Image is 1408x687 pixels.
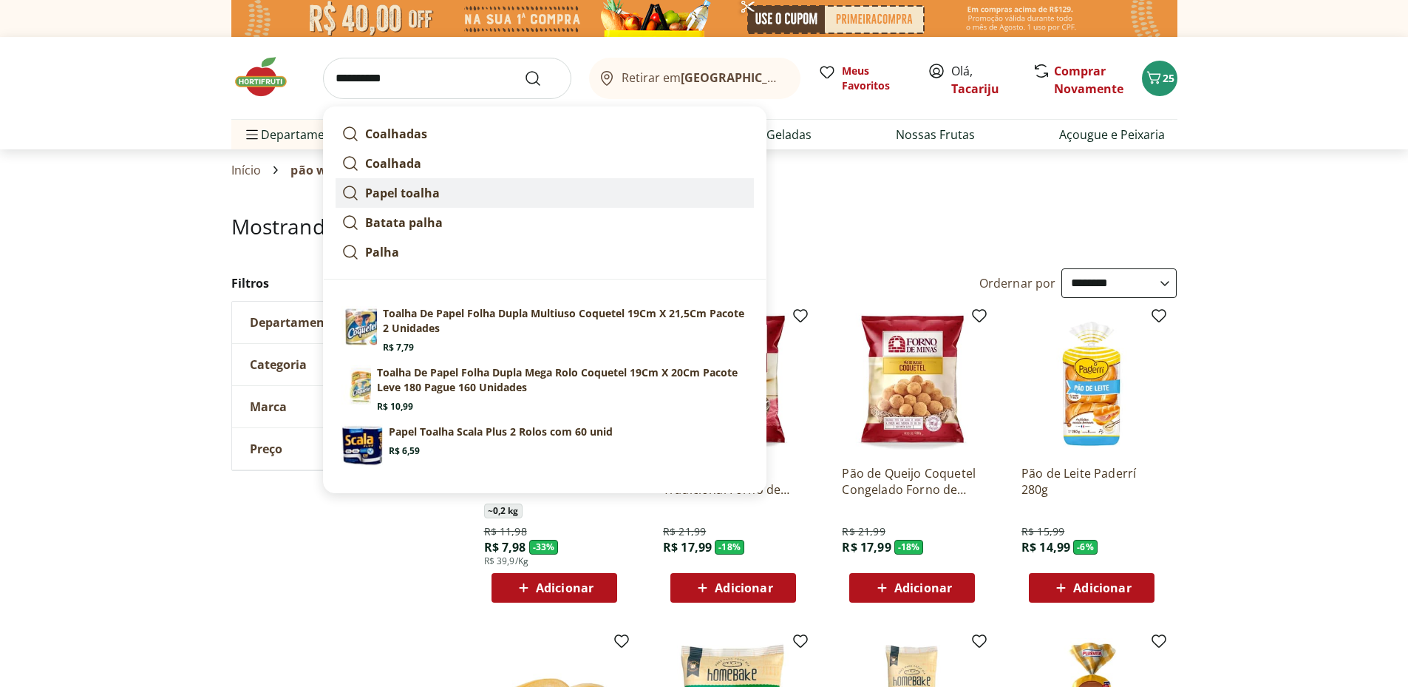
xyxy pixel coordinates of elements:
[365,126,427,142] strong: Coalhadas
[250,357,307,372] span: Categoria
[243,117,350,152] span: Departamentos
[849,573,975,603] button: Adicionar
[389,424,613,439] p: Papel Toalha Scala Plus 2 Rolos com 60 unid
[341,306,383,348] img: Principal
[341,365,383,407] img: Principal
[1163,71,1174,85] span: 25
[484,555,529,567] span: R$ 39,9/Kg
[1054,63,1123,97] a: Comprar Novamente
[589,58,800,99] button: Retirar em[GEOGRAPHIC_DATA]/[GEOGRAPHIC_DATA]
[951,81,999,97] a: Tacariju
[715,582,772,594] span: Adicionar
[389,445,420,457] span: R$ 6,59
[323,58,571,99] input: search
[1029,573,1154,603] button: Adicionar
[232,344,454,385] button: Categoria
[336,237,754,267] a: Palha
[894,540,924,555] span: - 18 %
[842,465,982,498] a: Pão de Queijo Coquetel Congelado Forno de Minas 400g
[715,540,744,555] span: - 18 %
[232,428,454,470] button: Preço
[1059,126,1165,143] a: Açougue e Peixaria
[232,386,454,427] button: Marca
[250,315,337,330] span: Departamento
[1073,582,1131,594] span: Adicionar
[232,302,454,343] button: Departamento
[663,539,712,555] span: R$ 17,99
[842,64,910,93] span: Meus Favoritos
[231,268,455,298] h2: Filtros
[536,582,594,594] span: Adicionar
[231,55,305,99] img: Hortifruti
[842,539,891,555] span: R$ 17,99
[894,582,952,594] span: Adicionar
[529,540,559,555] span: - 33 %
[524,70,560,87] button: Submit Search
[670,573,796,603] button: Adicionar
[681,70,930,86] b: [GEOGRAPHIC_DATA]/[GEOGRAPHIC_DATA]
[231,214,1177,238] h1: Mostrando resultados para:
[336,300,754,359] a: PrincipalToalha De Papel Folha Dupla Multiuso Coquetel 19Cm X 21,5Cm Pacote 2 UnidadesR$ 7,79
[484,539,526,555] span: R$ 7,98
[365,244,399,260] strong: Palha
[484,504,523,518] span: ~ 0,2 kg
[1021,313,1162,453] img: Pão de Leite Paderrí 280g
[484,524,527,539] span: R$ 11,98
[365,185,440,201] strong: Papel toalha
[365,214,443,231] strong: Batata palha
[1073,540,1098,555] span: - 6 %
[979,275,1056,291] label: Ordernar por
[951,62,1017,98] span: Olá,
[250,441,282,456] span: Preço
[231,163,262,177] a: Início
[818,64,910,93] a: Meus Favoritos
[1021,539,1070,555] span: R$ 14,99
[377,401,413,413] span: R$ 10,99
[1142,61,1177,96] button: Carrinho
[896,126,975,143] a: Nossas Frutas
[336,359,754,419] a: PrincipalToalha De Papel Folha Dupla Mega Rolo Coquetel 19Cm X 20Cm Pacote Leve 180 Pague 160 Uni...
[492,573,617,603] button: Adicionar
[1021,465,1162,498] a: Pão de Leite Paderrí 280g
[336,208,754,237] a: Batata palha
[842,524,885,539] span: R$ 21,99
[383,342,414,353] span: R$ 7,79
[842,313,982,453] img: Pão de Queijo Coquetel Congelado Forno de Minas 400g
[365,155,421,172] strong: Coalhada
[336,119,754,149] a: Coalhadas
[243,117,261,152] button: Menu
[1021,524,1064,539] span: R$ 15,99
[663,524,706,539] span: R$ 21,99
[336,178,754,208] a: Papel toalha
[290,163,370,177] span: pão wickbold
[250,399,287,414] span: Marca
[377,365,748,395] p: Toalha De Papel Folha Dupla Mega Rolo Coquetel 19Cm X 20Cm Pacote Leve 180 Pague 160 Unidades
[341,424,383,466] img: Principal
[383,306,748,336] p: Toalha De Papel Folha Dupla Multiuso Coquetel 19Cm X 21,5Cm Pacote 2 Unidades
[336,419,754,472] a: PrincipalPapel Toalha Scala Plus 2 Rolos com 60 unidR$ 6,59
[336,149,754,178] a: Coalhada
[622,71,785,84] span: Retirar em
